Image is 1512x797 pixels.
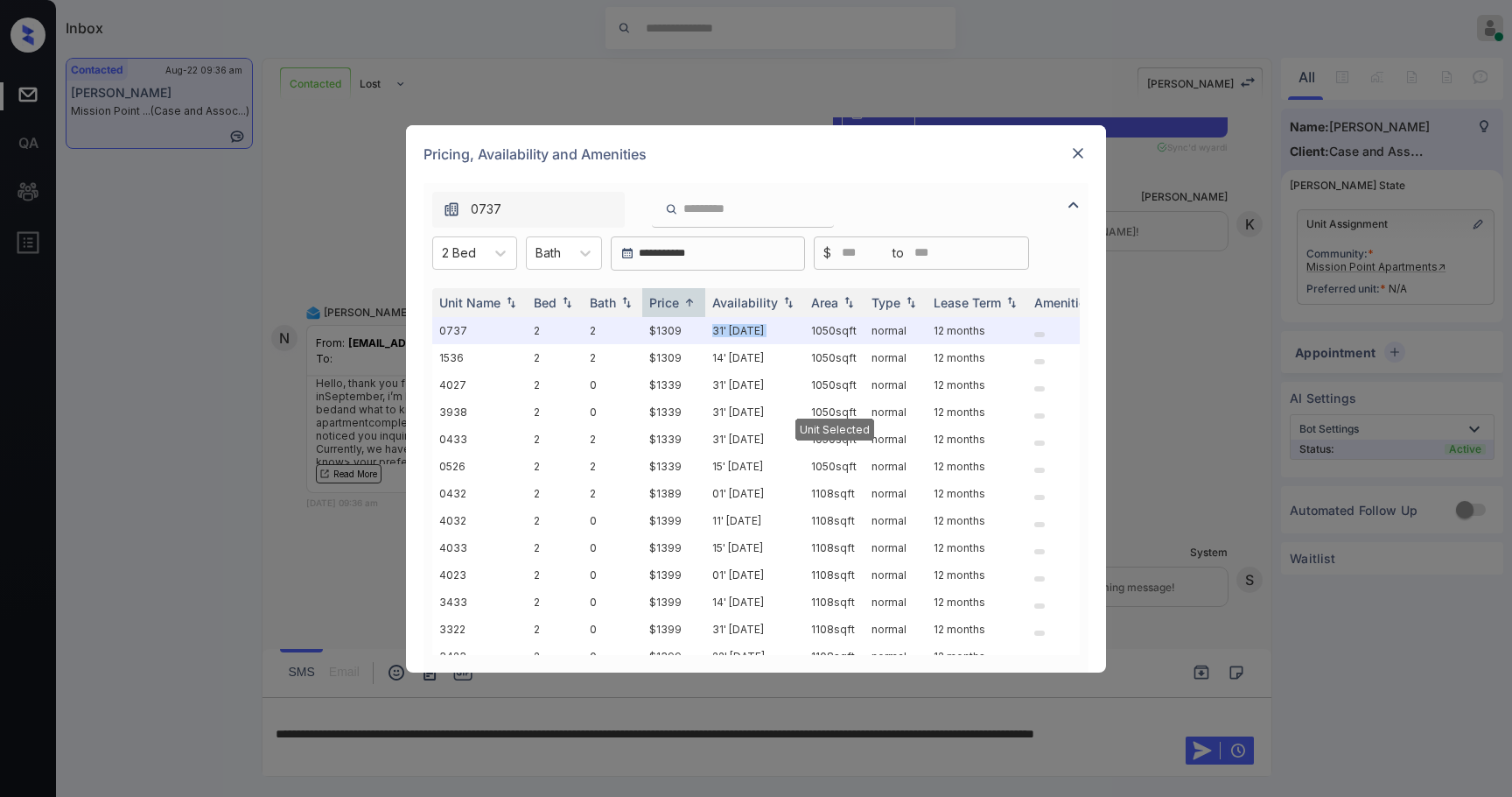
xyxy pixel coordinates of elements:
[902,296,920,308] img: sorting
[804,317,864,344] td: 1050 sqft
[527,317,583,344] td: 2
[583,643,642,670] td: 0
[804,507,864,534] td: 1108 sqft
[705,534,804,561] td: 15' [DATE]
[705,507,804,534] td: 11' [DATE]
[527,426,583,453] td: 2
[705,561,804,589] td: 01' [DATE]
[927,507,1027,534] td: 12 months
[804,426,864,453] td: 1050 sqft
[642,616,705,643] td: $1399
[649,295,679,310] div: Price
[927,317,1027,344] td: 12 months
[432,561,527,589] td: 4023
[927,561,1027,589] td: 12 months
[432,480,527,507] td: 0432
[871,295,900,310] div: Type
[804,589,864,616] td: 1108 sqft
[432,453,527,480] td: 0526
[840,296,857,308] img: sorting
[583,589,642,616] td: 0
[527,589,583,616] td: 2
[927,453,1027,480] td: 12 months
[642,507,705,534] td: $1399
[583,534,642,561] td: 0
[583,371,642,398] td: 0
[804,480,864,507] td: 1108 sqft
[432,616,527,643] td: 3322
[432,643,527,670] td: 3423
[927,616,1027,643] td: 12 months
[527,480,583,507] td: 2
[642,398,705,426] td: $1339
[432,317,527,344] td: 0737
[432,507,527,534] td: 4032
[439,295,500,310] div: Unit Name
[1003,296,1020,308] img: sorting
[864,344,927,371] td: normal
[864,371,927,398] td: normal
[934,295,1001,310] div: Lease Term
[823,243,831,263] span: $
[705,589,804,616] td: 14' [DATE]
[804,534,864,561] td: 1108 sqft
[432,371,527,398] td: 4027
[705,371,804,398] td: 31' [DATE]
[443,201,460,218] img: icon-zuma
[642,589,705,616] td: $1399
[804,453,864,480] td: 1050 sqft
[502,296,520,308] img: sorting
[583,616,642,643] td: 0
[804,616,864,643] td: 1108 sqft
[927,480,1027,507] td: 12 months
[527,344,583,371] td: 2
[705,453,804,480] td: 15' [DATE]
[804,643,864,670] td: 1108 sqft
[705,398,804,426] td: 31' [DATE]
[804,344,864,371] td: 1050 sqft
[583,480,642,507] td: 2
[642,534,705,561] td: $1399
[681,296,698,309] img: sorting
[927,426,1027,453] td: 12 months
[864,507,927,534] td: normal
[864,426,927,453] td: normal
[527,561,583,589] td: 2
[804,371,864,398] td: 1050 sqft
[583,507,642,534] td: 0
[583,317,642,344] td: 2
[583,426,642,453] td: 2
[864,534,927,561] td: normal
[527,371,583,398] td: 2
[864,589,927,616] td: normal
[558,296,576,308] img: sorting
[705,317,804,344] td: 31' [DATE]
[590,295,616,310] div: Bath
[927,371,1027,398] td: 12 months
[642,344,705,371] td: $1309
[804,398,864,426] td: 1050 sqft
[527,398,583,426] td: 2
[583,453,642,480] td: 2
[864,561,927,589] td: normal
[527,643,583,670] td: 2
[804,561,864,589] td: 1108 sqft
[1069,145,1087,162] img: close
[642,561,705,589] td: $1399
[712,295,778,310] div: Availability
[642,643,705,670] td: $1399
[864,616,927,643] td: normal
[432,398,527,426] td: 3938
[1034,295,1093,310] div: Amenities
[432,426,527,453] td: 0433
[642,480,705,507] td: $1389
[780,296,797,308] img: sorting
[927,589,1027,616] td: 12 months
[927,344,1027,371] td: 12 months
[406,125,1106,183] div: Pricing, Availability and Amenities
[864,480,927,507] td: normal
[864,317,927,344] td: normal
[527,507,583,534] td: 2
[927,398,1027,426] td: 12 months
[864,643,927,670] td: normal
